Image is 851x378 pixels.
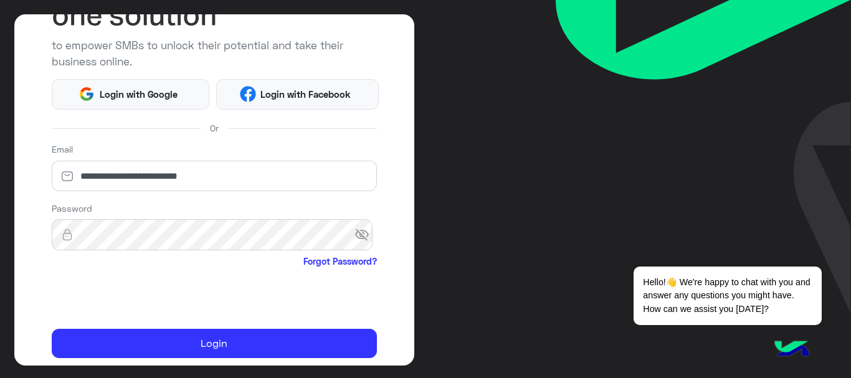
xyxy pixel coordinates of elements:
[256,87,356,102] span: Login with Facebook
[52,79,210,110] button: Login with Google
[303,255,377,268] a: Forgot Password?
[52,143,73,156] label: Email
[634,267,821,325] span: Hello!👋 We're happy to chat with you and answer any questions you might have. How can we assist y...
[770,328,814,372] img: hulul-logo.png
[52,202,92,215] label: Password
[52,329,377,359] button: Login
[216,79,379,110] button: Login with Facebook
[354,224,377,246] span: visibility_off
[52,170,83,182] img: email
[210,121,219,135] span: Or
[52,37,377,70] p: to empower SMBs to unlock their potential and take their business online.
[52,271,241,319] iframe: reCAPTCHA
[78,86,95,102] img: Google
[240,86,256,102] img: Facebook
[95,87,182,102] span: Login with Google
[52,229,83,241] img: lock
